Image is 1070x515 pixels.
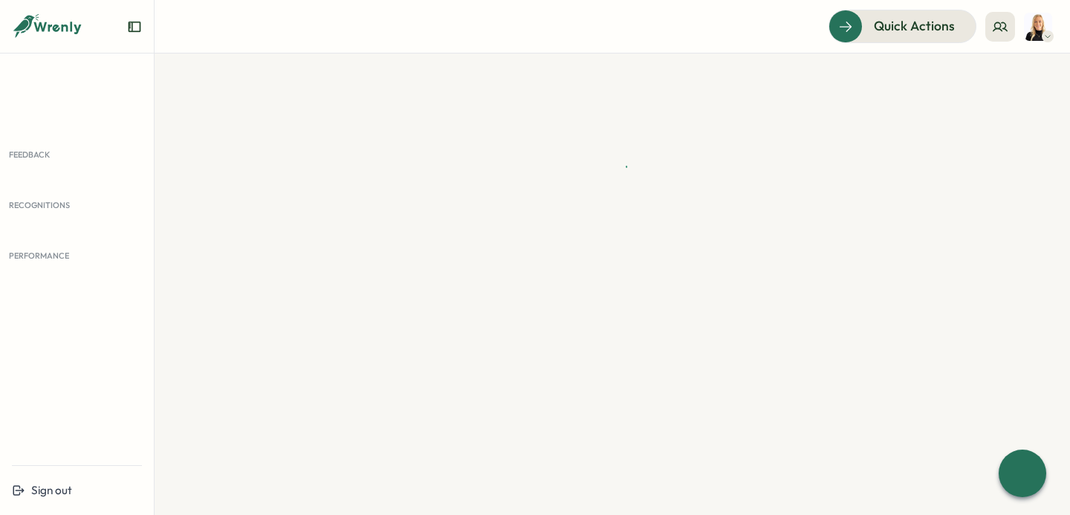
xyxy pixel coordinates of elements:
span: Sign out [31,483,72,497]
button: Expand sidebar [127,19,142,34]
span: Quick Actions [874,16,955,36]
button: Quick Actions [829,10,976,42]
img: Hannah Dickens [1024,13,1052,41]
